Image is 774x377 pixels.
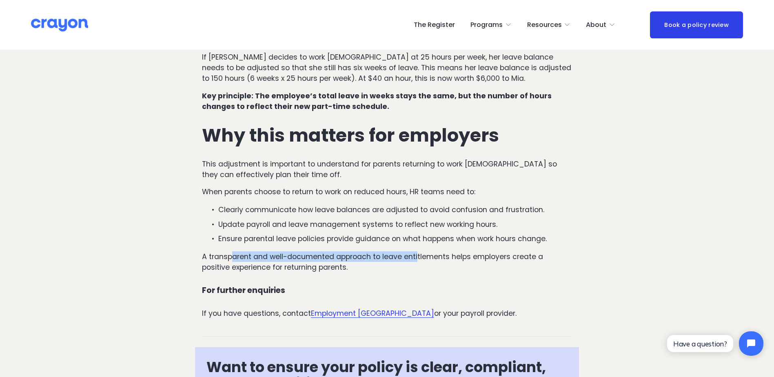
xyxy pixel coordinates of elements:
[650,11,743,38] a: Book a policy review
[202,91,553,111] strong: Key principle: The employee’s total leave in weeks stays the same, but the number of hours change...
[202,122,499,148] strong: Why this matters for employers
[470,18,512,31] a: folder dropdown
[202,285,285,296] strong: For further enquiries
[586,18,615,31] a: folder dropdown
[202,186,572,197] p: When parents choose to return to work on reduced hours, HR teams need to:
[202,308,572,319] p: If you have questions, contact or your payroll provider.
[218,219,572,230] p: Update payroll and leave management systems to reflect new working hours.
[202,52,572,84] p: If [PERSON_NAME] decides to work [DEMOGRAPHIC_DATA] at 25 hours per week, her leave balance needs...
[470,19,503,31] span: Programs
[660,324,770,363] iframe: Tidio Chat
[414,18,455,31] a: The Register
[586,19,606,31] span: About
[527,19,562,31] span: Resources
[31,18,88,32] img: Crayon
[218,233,572,244] p: Ensure parental leave policies provide guidance on what happens when work hours change.
[311,308,434,318] a: Employment [GEOGRAPHIC_DATA]
[202,251,572,273] p: A transparent and well-documented approach to leave entitlements helps employers create a positiv...
[202,159,572,180] p: This adjustment is important to understand for parents returning to work [DEMOGRAPHIC_DATA] so th...
[527,18,571,31] a: folder dropdown
[218,204,572,215] p: Clearly communicate how leave balances are adjusted to avoid confusion and frustration.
